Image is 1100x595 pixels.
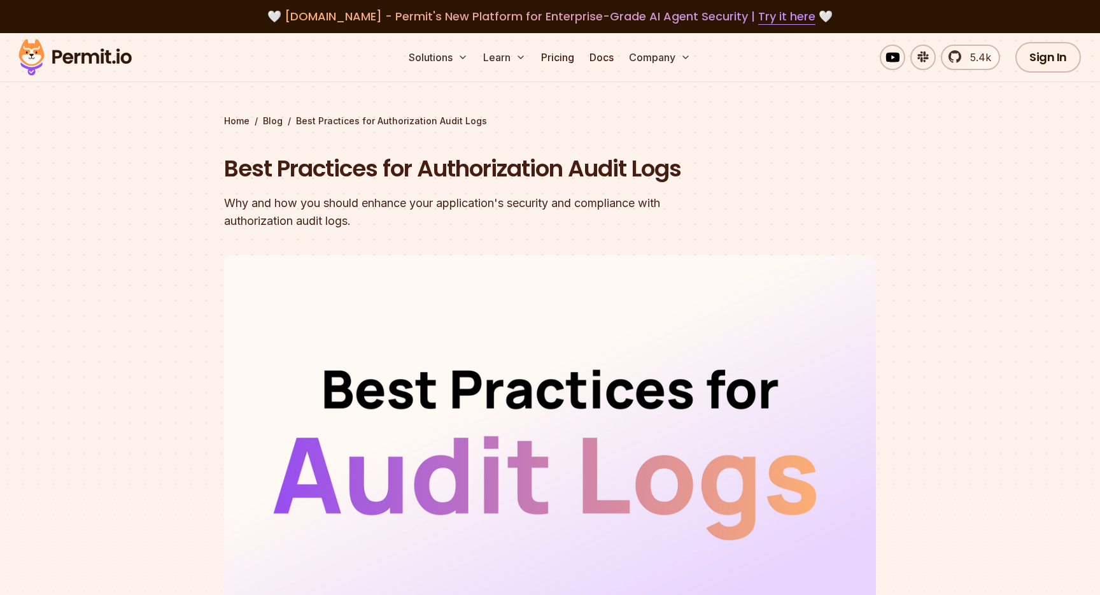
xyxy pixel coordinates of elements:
[224,115,250,127] a: Home
[263,115,283,127] a: Blog
[224,194,713,230] div: Why and how you should enhance your application's security and compliance with authorization audi...
[941,45,1000,70] a: 5.4k
[285,8,815,24] span: [DOMAIN_NAME] - Permit's New Platform for Enterprise-Grade AI Agent Security |
[224,115,876,127] div: / /
[536,45,579,70] a: Pricing
[624,45,696,70] button: Company
[13,36,137,79] img: Permit logo
[584,45,619,70] a: Docs
[962,50,991,65] span: 5.4k
[404,45,473,70] button: Solutions
[758,8,815,25] a: Try it here
[478,45,531,70] button: Learn
[224,153,713,185] h1: Best Practices for Authorization Audit Logs
[31,8,1069,25] div: 🤍 🤍
[1015,42,1081,73] a: Sign In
